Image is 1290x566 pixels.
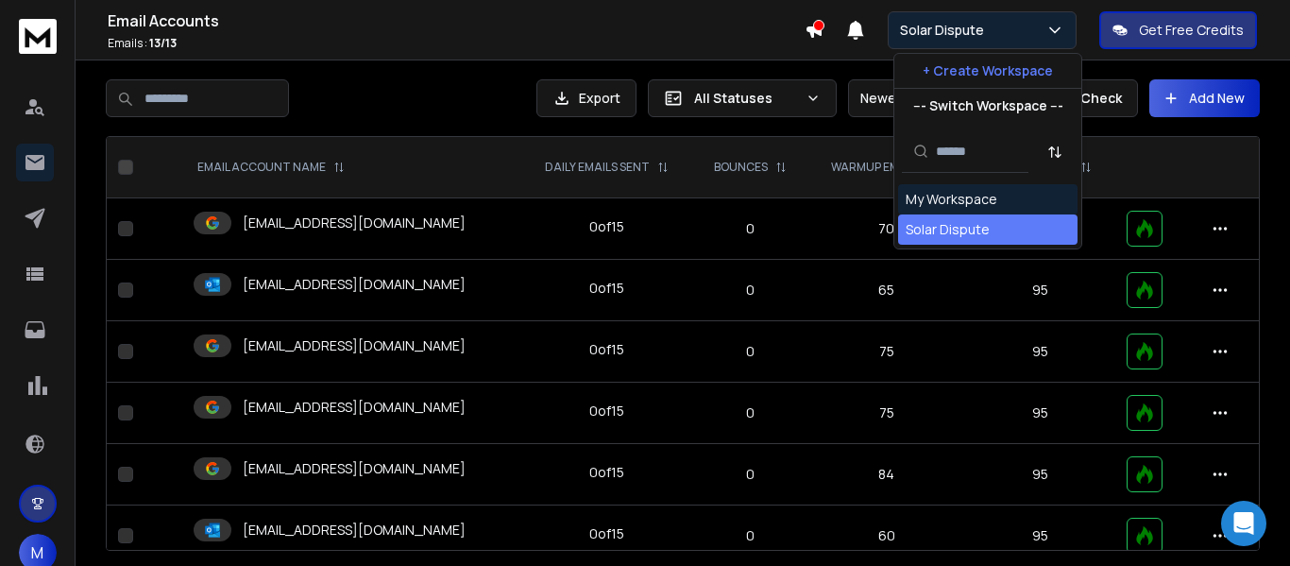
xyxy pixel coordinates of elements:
[704,465,796,484] p: 0
[906,220,990,239] div: Solar Dispute
[243,398,466,417] p: [EMAIL_ADDRESS][DOMAIN_NAME]
[589,217,624,236] div: 0 of 15
[243,275,466,294] p: [EMAIL_ADDRESS][DOMAIN_NAME]
[1149,79,1260,117] button: Add New
[704,342,796,361] p: 0
[545,160,650,175] p: DAILY EMAILS SENT
[807,383,965,444] td: 75
[1036,133,1074,171] button: Sort by Sort A-Z
[19,19,57,54] img: logo
[197,160,345,175] div: EMAIL ACCOUNT NAME
[965,444,1115,506] td: 95
[807,321,965,383] td: 75
[704,403,796,422] p: 0
[807,198,965,260] td: 70
[906,190,997,209] div: My Workspace
[913,96,1063,115] p: --- Switch Workspace ---
[831,160,923,175] p: WARMUP EMAILS
[965,383,1115,444] td: 95
[704,526,796,545] p: 0
[108,9,805,32] h1: Email Accounts
[243,521,466,540] p: [EMAIL_ADDRESS][DOMAIN_NAME]
[1099,11,1257,49] button: Get Free Credits
[243,459,466,478] p: [EMAIL_ADDRESS][DOMAIN_NAME]
[1139,21,1244,40] p: Get Free Credits
[1221,501,1266,546] div: Open Intercom Messenger
[807,260,965,321] td: 65
[848,79,971,117] button: Newest
[589,524,624,543] div: 0 of 15
[589,279,624,298] div: 0 of 15
[536,79,637,117] button: Export
[714,160,768,175] p: BOUNCES
[923,61,1053,80] p: + Create Workspace
[965,260,1115,321] td: 95
[965,321,1115,383] td: 95
[704,219,796,238] p: 0
[900,21,992,40] p: Solar Dispute
[894,54,1081,88] button: + Create Workspace
[589,340,624,359] div: 0 of 15
[589,463,624,482] div: 0 of 15
[807,444,965,506] td: 84
[149,35,177,51] span: 13 / 13
[243,214,466,232] p: [EMAIL_ADDRESS][DOMAIN_NAME]
[694,89,798,108] p: All Statuses
[589,402,624,420] div: 0 of 15
[704,281,796,300] p: 0
[243,336,466,355] p: [EMAIL_ADDRESS][DOMAIN_NAME]
[108,36,805,51] p: Emails :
